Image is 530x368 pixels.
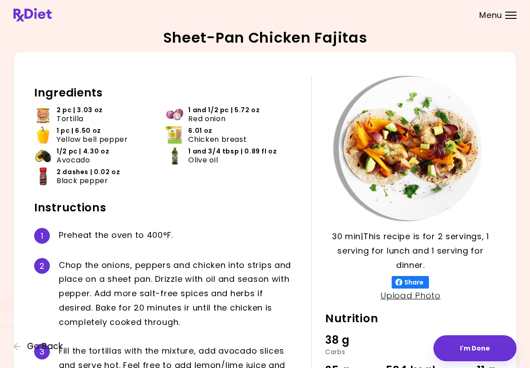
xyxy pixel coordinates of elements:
[392,276,429,289] button: Share
[59,258,298,329] div: C h o p t h e o n i o n s , p e p p e r s a n d c h i c k e n i n t o s t r i p s a n d p l a c e...
[57,156,90,164] span: Avocado
[57,127,101,135] span: 1 pc | 6.50 oz
[13,342,67,351] button: Go Back
[57,168,120,176] span: 2 dashes | 0.02 oz
[188,114,225,123] span: Red onion
[34,228,50,244] div: 1
[57,135,128,144] span: Yellow bell pepper
[325,311,496,326] h2: Nutrition
[188,135,247,144] span: Chicken breast
[188,127,212,135] span: 6.01 oz
[188,106,260,114] span: 1 and 1/2 pc | 5.72 oz
[380,290,441,301] a: Upload Photo
[163,31,367,45] h2: Sheet-Pan Chicken Fajitas
[433,335,517,361] button: I'm Done
[57,106,103,114] span: 2 pc | 3.03 oz
[188,147,277,156] span: 1 and 3/4 tbsp | 0.89 fl oz
[34,258,50,274] div: 2
[402,279,425,286] span: Share
[57,147,109,156] span: 1/2 pc | 4.30 oz
[479,11,502,19] span: Menu
[188,156,218,164] span: Olive oil
[27,342,63,351] span: Go Back
[325,332,382,349] div: 38 g
[57,176,108,185] span: Black pepper
[13,8,52,22] img: RxDiet
[325,349,382,355] div: Carbs
[59,228,298,244] div: P r e h e a t t h e o v e n t o 4 0 0 ° F .
[34,86,298,100] h2: Ingredients
[325,229,496,272] p: 30 min | This recipe is for 2 servings, 1 serving for lunch and 1 serving for dinner.
[34,201,298,215] h2: Instructions
[439,332,496,349] div: 28 g
[57,114,84,123] span: Tortilla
